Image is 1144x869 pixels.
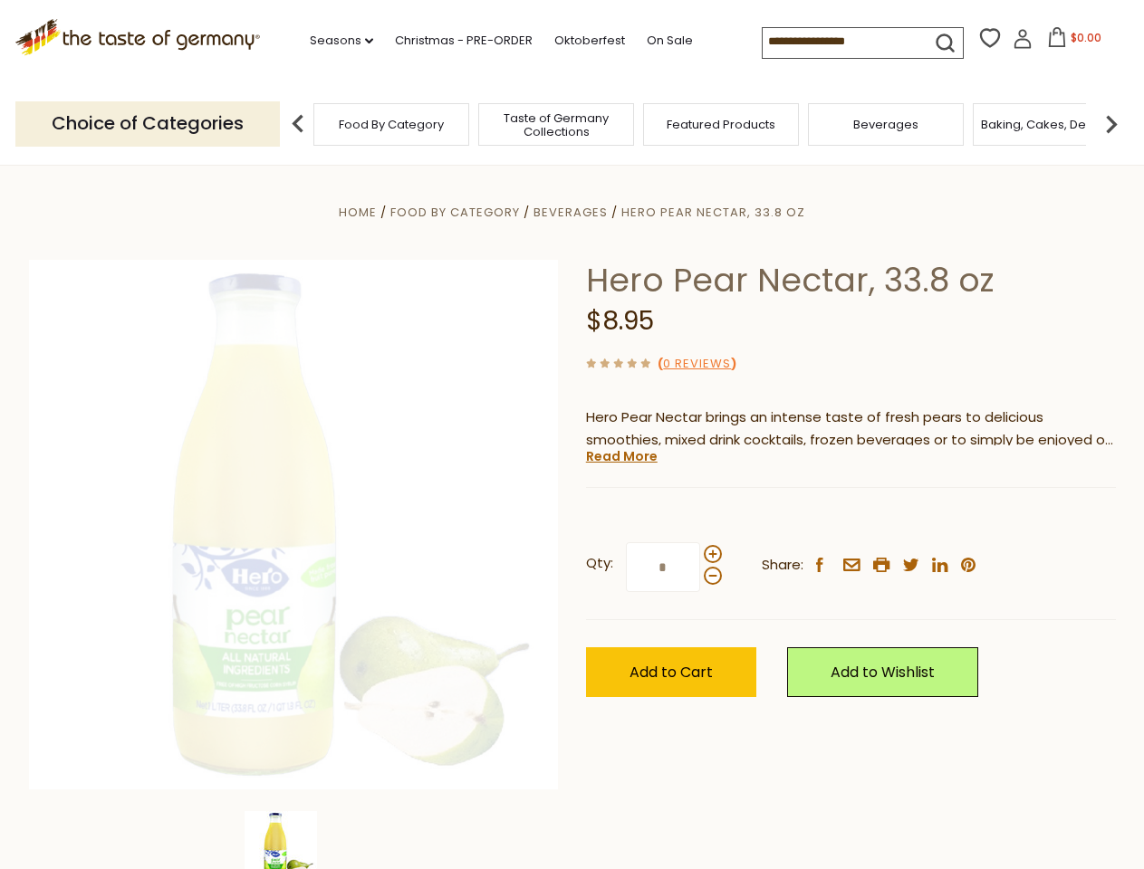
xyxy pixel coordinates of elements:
a: Oktoberfest [554,31,625,51]
input: Qty: [626,542,700,592]
span: $0.00 [1071,30,1101,45]
a: Christmas - PRE-ORDER [395,31,533,51]
a: Baking, Cakes, Desserts [981,118,1121,131]
a: On Sale [647,31,693,51]
p: Choice of Categories [15,101,280,146]
a: Food By Category [339,118,444,131]
a: Beverages [534,204,608,221]
a: Seasons [310,31,373,51]
img: previous arrow [280,106,316,142]
a: Taste of Germany Collections [484,111,629,138]
span: $8.95 [586,303,654,339]
a: Featured Products [667,118,775,131]
span: Add to Cart [630,662,713,683]
a: Add to Wishlist [787,647,978,697]
a: Home [339,204,377,221]
a: Read More [586,447,658,465]
a: Food By Category [390,204,520,221]
a: Hero Pear Nectar, 33.8 oz [621,204,805,221]
button: $0.00 [1036,27,1113,54]
span: ( ) [658,355,736,372]
p: Hero Pear Nectar brings an intense taste of fresh pears to delicious smoothies, mixed drink cockt... [586,406,1116,452]
h1: Hero Pear Nectar, 33.8 oz [586,260,1116,301]
strong: Qty: [586,552,613,575]
button: Add to Cart [586,647,756,697]
img: Hero Pear Nectar, 33.8 oz [29,260,559,789]
a: Beverages [853,118,918,131]
span: Share: [762,554,803,577]
img: next arrow [1093,106,1130,142]
a: 0 Reviews [663,355,731,374]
